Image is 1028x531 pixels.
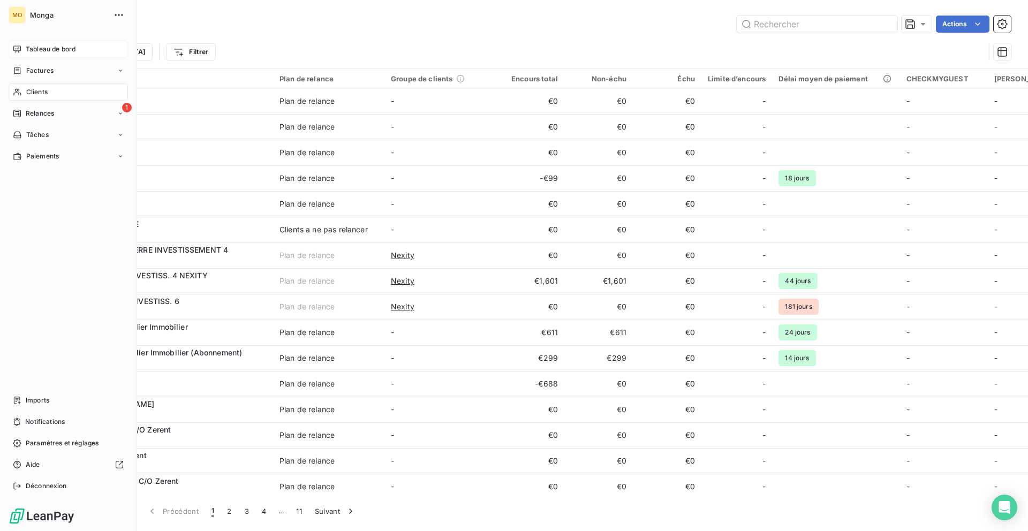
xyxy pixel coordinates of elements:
[391,96,394,105] span: -
[496,268,564,294] td: €1,601
[564,165,633,191] td: €0
[74,271,208,280] span: 49435 PIERRE INVESTISS. 4 NEXITY
[633,191,701,217] td: €0
[762,430,766,441] span: -
[564,448,633,474] td: €0
[708,74,766,83] div: Limite d’encours
[994,302,997,311] span: -
[391,122,394,131] span: -
[762,404,766,415] span: -
[936,16,989,33] button: Actions
[994,148,997,157] span: -
[633,371,701,397] td: €0
[906,199,910,208] span: -
[26,151,59,161] span: Paiements
[906,405,910,414] span: -
[762,96,766,107] span: -
[564,242,633,268] td: €0
[74,204,267,215] span: 58248228
[279,353,335,363] div: Plan de relance
[279,276,335,286] div: Plan de relance
[994,405,997,414] span: -
[279,301,335,312] div: Plan de relance
[633,217,701,242] td: €0
[633,114,701,140] td: €0
[26,438,99,448] span: Paramètres et réglages
[906,74,981,83] div: CHECKMYGUEST
[906,302,910,311] span: -
[391,276,414,286] span: Nexity
[564,474,633,499] td: €0
[994,96,997,105] span: -
[391,379,394,388] span: -
[290,500,308,522] button: 11
[633,320,701,345] td: €0
[496,217,564,242] td: €0
[564,88,633,114] td: €0
[279,122,335,132] div: Plan de relance
[633,268,701,294] td: €0
[633,474,701,499] td: €0
[762,276,766,286] span: -
[564,217,633,242] td: €0
[496,165,564,191] td: -€99
[992,495,1017,520] div: Open Intercom Messenger
[633,294,701,320] td: €0
[391,430,394,439] span: -
[74,255,267,266] span: 58248193
[391,74,453,83] span: Groupe de clients
[391,301,414,312] span: Nexity
[778,273,817,289] span: 44 jours
[906,225,910,234] span: -
[564,268,633,294] td: €1,601
[906,379,910,388] span: -
[994,328,997,337] span: -
[564,422,633,448] td: €0
[26,481,67,491] span: Déconnexion
[279,327,335,338] div: Plan de relance
[9,507,75,525] img: Logo LeanPay
[205,500,221,522] button: 1
[762,353,766,363] span: -
[778,324,817,340] span: 24 jours
[30,11,107,19] span: Monga
[391,225,394,234] span: -
[564,320,633,345] td: €611
[74,461,267,472] span: 48066625
[906,122,910,131] span: -
[906,430,910,439] span: -
[74,178,267,189] span: 52581959
[26,130,49,140] span: Tâches
[994,276,997,285] span: -
[762,173,766,184] span: -
[74,384,267,395] span: 44233233
[211,506,214,517] span: 1
[994,353,997,362] span: -
[496,114,564,140] td: €0
[778,350,815,366] span: 14 jours
[762,224,766,235] span: -
[906,251,910,260] span: -
[391,405,394,414] span: -
[26,66,54,75] span: Factures
[994,379,997,388] span: -
[74,307,267,317] span: 50882260
[994,199,997,208] span: -
[502,74,558,83] div: Encours total
[639,74,695,83] div: Échu
[994,456,997,465] span: -
[74,153,267,163] span: 55072817
[279,74,378,83] div: Plan de relance
[994,122,997,131] span: -
[26,460,40,469] span: Aide
[778,74,893,83] div: Délai moyen de paiement
[762,147,766,158] span: -
[74,409,267,420] span: 40864705
[26,44,75,54] span: Tableau de bord
[26,87,48,97] span: Clients
[279,224,368,235] div: Clients a ne pas relancer
[9,456,128,473] a: Aide
[391,456,394,465] span: -
[906,173,910,183] span: -
[279,96,335,107] div: Plan de relance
